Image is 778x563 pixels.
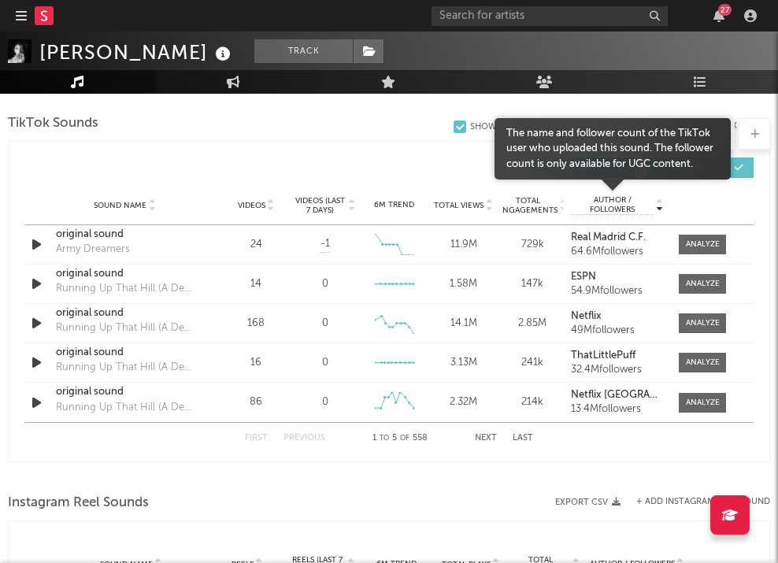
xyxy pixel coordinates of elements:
span: of [400,435,409,442]
a: original sound [56,227,194,243]
div: 2.32M [433,394,495,410]
div: 0 [322,355,328,371]
div: 16 [225,355,287,371]
a: original sound [56,266,194,282]
strong: Netflix [GEOGRAPHIC_DATA] [571,390,710,400]
div: 0 [322,276,328,292]
div: 2.85M [502,316,563,332]
div: 14 [225,276,287,292]
div: + Add Instagram Reel Sound [621,498,770,506]
button: Last [513,434,533,443]
div: Running Up That Hill (A Deal With [DEMOGRAPHIC_DATA]) - 2018 Remaster [56,320,194,336]
div: 214k [502,394,563,410]
div: 0 [322,316,328,332]
button: Previous [283,434,325,443]
div: 24 [225,237,287,253]
div: The name and follower count of the TikTok user who uploaded this sound. The follower count is onl... [506,126,719,172]
button: First [245,434,268,443]
div: 241k [502,355,563,371]
div: Running Up That Hill (A Deal With [DEMOGRAPHIC_DATA]) - 2018 Remaster [56,281,194,297]
div: Running Up That Hill (A Deal With [DEMOGRAPHIC_DATA]) - 2018 Remaster [56,400,194,416]
div: 27 [718,4,732,16]
div: 14.1M [433,316,495,332]
span: Total Views [434,201,483,210]
strong: ThatLittlePuff [571,350,635,361]
div: 168 [225,316,287,332]
a: ESPN [571,272,663,283]
button: Next [475,434,497,443]
a: original sound [56,384,194,400]
div: 3.13M [433,355,495,371]
div: 54.9M followers [571,286,663,297]
span: Videos [238,201,265,210]
div: 147k [502,276,563,292]
button: Export CSV [555,498,621,507]
a: Netflix [571,311,663,322]
a: original sound [56,306,194,321]
span: Author / Followers [571,195,654,215]
a: Real Madrid C.F. [571,232,663,243]
span: Total Engagements [498,196,558,215]
div: 6M Trend [364,199,425,211]
div: 32.4M followers [571,365,663,376]
span: -1 [320,236,330,252]
div: 86 [225,394,287,410]
strong: Netflix [571,311,602,321]
div: [PERSON_NAME] [39,39,235,65]
strong: Real Madrid C.F. [571,232,646,243]
div: 1.58M [433,276,495,292]
span: TikTok Sounds [8,114,98,133]
a: original sound [56,345,194,361]
span: to [380,435,389,442]
a: ThatLittlePuff [571,350,663,361]
div: 1 5 558 [357,429,443,448]
div: 11.9M [433,237,495,253]
div: 0 [322,394,328,410]
div: 729k [502,237,563,253]
div: 49M followers [571,325,663,336]
a: Netflix [GEOGRAPHIC_DATA] [571,390,663,401]
div: Running Up That Hill (A Deal With [DEMOGRAPHIC_DATA]) - 2018 Remaster [56,360,194,376]
span: Sound Name [94,201,146,210]
div: Army Dreamers [56,242,130,257]
button: 27 [713,9,724,22]
button: + Add Instagram Reel Sound [636,498,770,506]
strong: ESPN [571,272,596,282]
input: Search for artists [432,6,668,26]
button: Track [254,39,353,63]
span: Instagram Reel Sounds [8,494,149,513]
span: Videos (last 7 days) [295,196,346,215]
div: 13.4M followers [571,404,663,415]
div: 64.6M followers [571,246,663,257]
